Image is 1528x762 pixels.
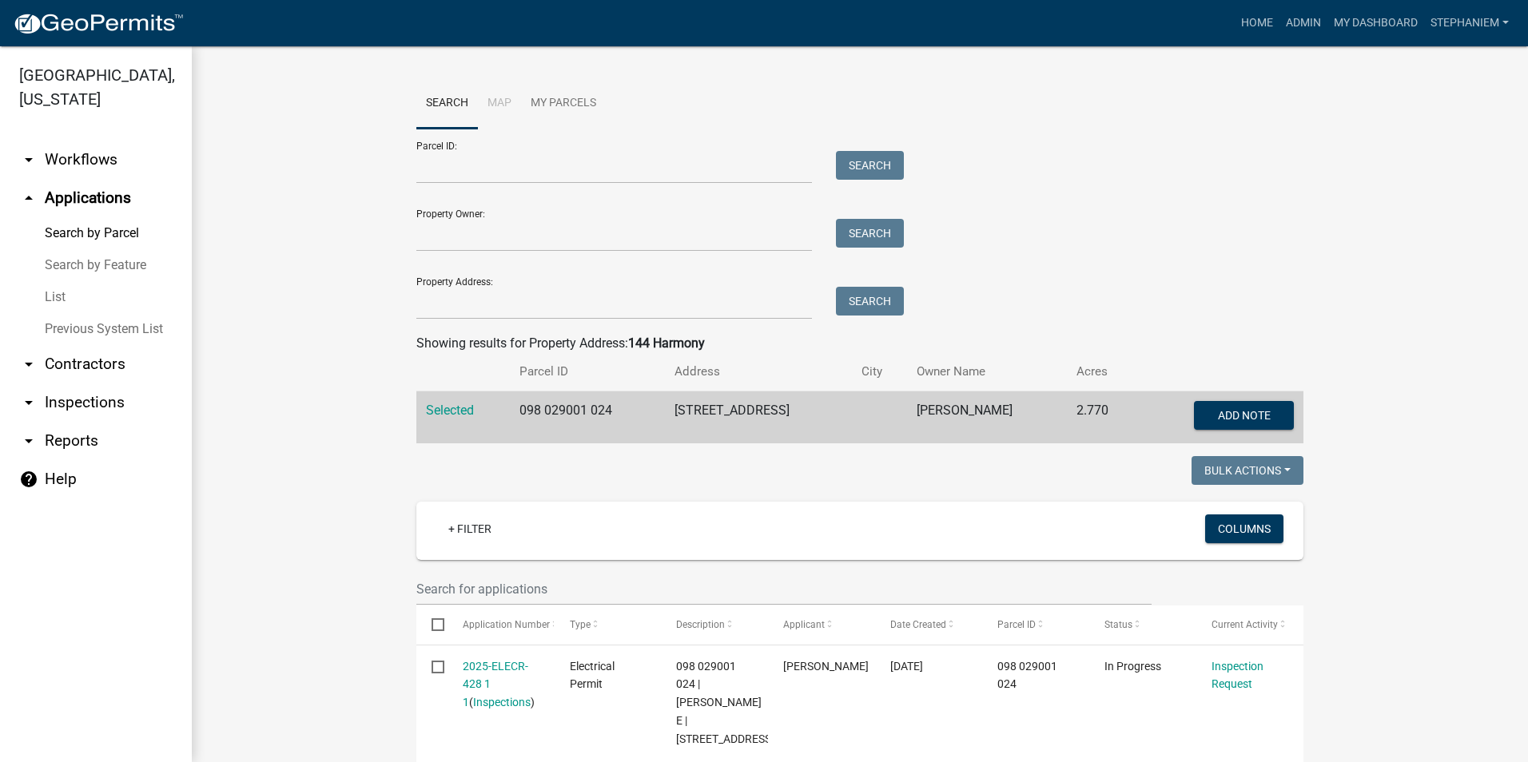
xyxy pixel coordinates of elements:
div: Showing results for Property Address: [416,334,1303,353]
span: Parcel ID [997,619,1036,630]
i: arrow_drop_down [19,393,38,412]
span: Status [1104,619,1132,630]
a: Inspections [473,696,531,708]
span: Clifford Mowery [783,660,869,673]
a: 2025-ELECR-428 1 1 [463,660,528,709]
a: Admin [1279,8,1327,38]
th: Address [665,353,851,391]
span: 08/07/2025 [890,660,923,673]
th: Parcel ID [510,353,665,391]
span: Application Number [463,619,550,630]
td: [PERSON_NAME] [907,391,1067,444]
datatable-header-cell: Applicant [768,605,875,644]
strong: 144 Harmony [628,335,705,351]
span: Add Note [1217,409,1270,422]
i: arrow_drop_down [19,355,38,374]
i: arrow_drop_up [19,189,38,208]
td: 098 029001 024 [510,391,665,444]
datatable-header-cell: Date Created [875,605,982,644]
span: 098 029001 024 [997,660,1057,691]
span: In Progress [1104,660,1161,673]
button: Search [836,287,904,316]
td: [STREET_ADDRESS] [665,391,851,444]
i: arrow_drop_down [19,431,38,450]
span: Current Activity [1212,619,1278,630]
input: Search for applications [416,573,1152,605]
button: Search [836,151,904,180]
span: Applicant [783,619,825,630]
button: Search [836,219,904,248]
i: help [19,470,38,489]
th: Acres [1067,353,1138,391]
button: Bulk Actions [1192,456,1303,485]
a: Home [1235,8,1279,38]
th: City [852,353,907,391]
a: My Parcels [521,78,606,129]
button: Columns [1205,514,1283,543]
span: Date Created [890,619,946,630]
a: My Dashboard [1327,8,1424,38]
datatable-header-cell: Status [1089,605,1196,644]
datatable-header-cell: Type [554,605,661,644]
span: Electrical Permit [570,660,615,691]
datatable-header-cell: Select [416,605,447,644]
a: Inspection Request [1212,660,1263,691]
i: arrow_drop_down [19,150,38,169]
datatable-header-cell: Application Number [447,605,554,644]
datatable-header-cell: Current Activity [1196,605,1303,644]
a: Search [416,78,478,129]
td: 2.770 [1067,391,1138,444]
datatable-header-cell: Description [661,605,768,644]
a: Selected [426,403,474,418]
datatable-header-cell: Parcel ID [982,605,1089,644]
a: StephanieM [1424,8,1515,38]
span: Type [570,619,591,630]
a: + Filter [436,514,504,543]
span: 098 029001 024 | FOSTER MARVIN E | 922 Hwy 81 E [676,660,774,745]
button: Add Note [1194,401,1294,430]
th: Owner Name [907,353,1067,391]
span: Description [676,619,725,630]
div: ( ) [463,657,539,712]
